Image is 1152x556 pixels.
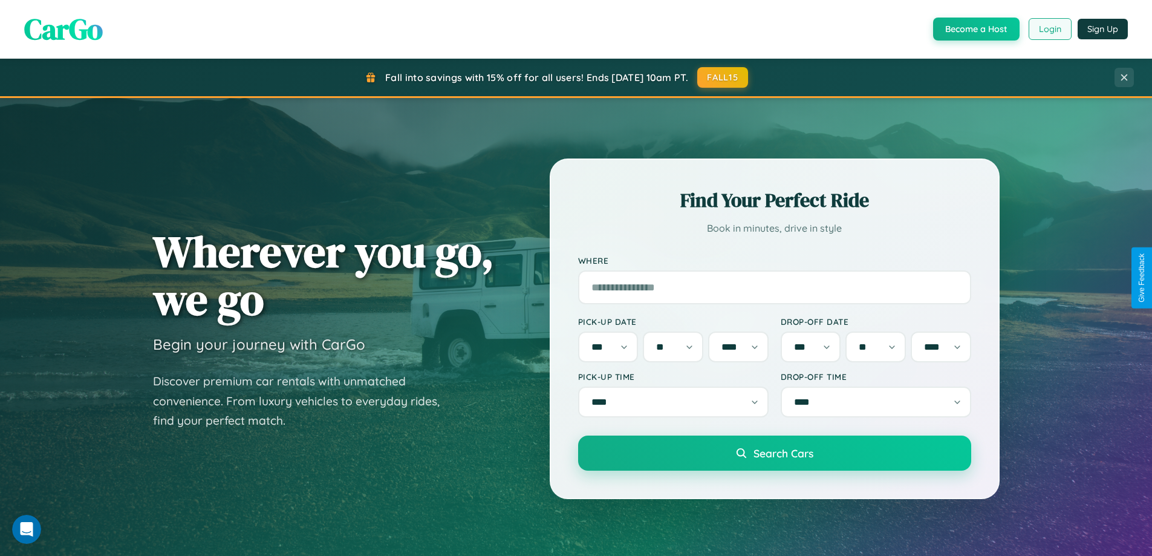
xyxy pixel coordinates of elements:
label: Drop-off Time [781,371,971,382]
button: Login [1029,18,1072,40]
label: Pick-up Date [578,316,769,327]
div: Give Feedback [1137,253,1146,303]
span: Search Cars [753,446,813,460]
span: Fall into savings with 15% off for all users! Ends [DATE] 10am PT. [385,71,688,83]
span: CarGo [24,9,103,49]
p: Discover premium car rentals with unmatched convenience. From luxury vehicles to everyday rides, ... [153,371,455,431]
label: Pick-up Time [578,371,769,382]
p: Book in minutes, drive in style [578,220,971,237]
button: Sign Up [1078,19,1128,39]
button: Search Cars [578,436,971,471]
h2: Find Your Perfect Ride [578,187,971,214]
label: Drop-off Date [781,316,971,327]
iframe: Intercom live chat [12,515,41,544]
button: FALL15 [697,67,748,88]
label: Where [578,255,971,266]
h1: Wherever you go, we go [153,227,494,323]
h3: Begin your journey with CarGo [153,335,365,353]
button: Become a Host [933,18,1020,41]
